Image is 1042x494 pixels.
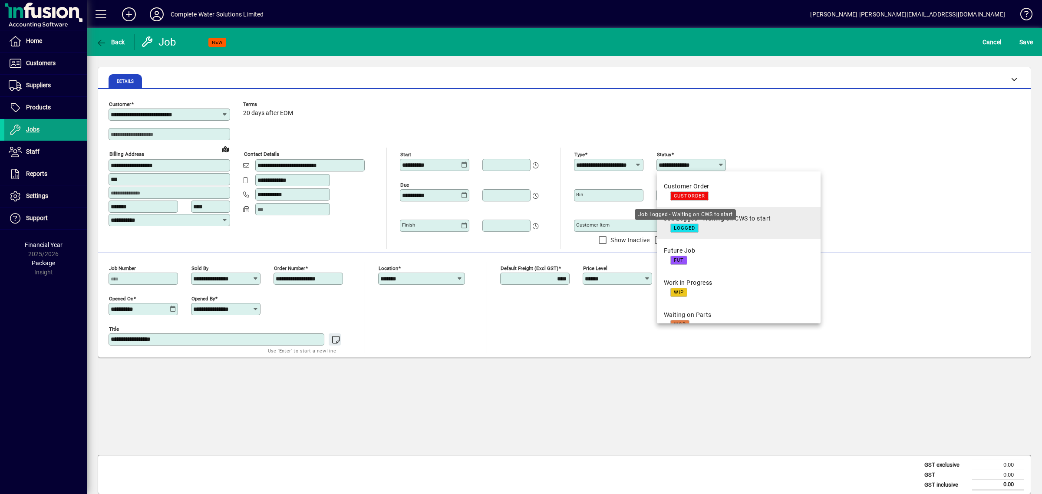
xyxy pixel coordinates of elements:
span: Suppliers [26,82,51,89]
span: LOGGED [674,225,695,231]
span: Terms [243,102,295,107]
a: Reports [4,163,87,185]
a: Products [4,97,87,119]
span: Staff [26,148,40,155]
button: Profile [143,7,171,22]
span: Package [32,260,55,267]
span: NEW [212,40,223,45]
button: Cancel [980,34,1004,50]
a: Staff [4,141,87,163]
mat-label: Opened On [109,296,133,302]
a: Settings [4,185,87,207]
a: Customers [4,53,87,74]
mat-label: Sold by [191,265,208,271]
mat-label: Location [379,265,398,271]
a: Suppliers [4,75,87,96]
mat-option: Customer Order [657,175,821,207]
span: Support [26,214,48,221]
mat-hint: Use 'Enter' to start a new line [268,346,336,356]
mat-option: Work in Progress [657,271,821,303]
div: Customer Order [664,182,709,191]
span: Back [96,39,125,46]
div: [PERSON_NAME] [PERSON_NAME][EMAIL_ADDRESS][DOMAIN_NAME] [810,7,1005,21]
button: Add [115,7,143,22]
td: GST [920,470,972,480]
button: Save [1017,34,1035,50]
mat-label: Finish [402,222,415,228]
span: Settings [26,192,48,199]
mat-option: Job Logged - Waiting on CWS to start [657,207,821,239]
span: Home [26,37,42,44]
a: View on map [218,142,232,156]
span: ave [1019,35,1033,49]
mat-label: Type [574,151,585,158]
span: Reports [26,170,47,177]
mat-label: Opened by [191,296,215,302]
mat-label: Bin [576,191,583,198]
button: Back [94,34,127,50]
div: Complete Water Solutions Limited [171,7,264,21]
span: FUT [674,257,684,263]
mat-label: Customer [109,101,131,107]
div: Job [141,35,178,49]
span: Details [117,79,134,84]
a: Knowledge Base [1014,2,1031,30]
a: Home [4,30,87,52]
td: GST exclusive [920,460,972,470]
div: Job Logged - Waiting on CWS to start [635,209,736,220]
app-page-header-button: Back [87,34,135,50]
span: WOP [674,322,686,327]
span: Products [26,104,51,111]
span: Jobs [26,126,40,133]
mat-label: Start [400,151,411,158]
mat-option: Future Job [657,239,821,271]
a: Support [4,207,87,229]
label: Show Inactive [609,236,650,244]
mat-label: Price Level [583,265,607,271]
span: Financial Year [25,241,63,248]
span: 20 days after EOM [243,110,293,117]
div: Work in Progress [664,278,712,287]
span: CUSTORDER [674,193,705,199]
span: S [1019,39,1023,46]
mat-label: Customer Item [576,222,610,228]
span: Cancel [983,35,1002,49]
td: 0.00 [972,460,1024,470]
span: Customers [26,59,56,66]
td: GST inclusive [920,480,972,490]
mat-label: Default Freight (excl GST) [501,265,558,271]
mat-label: Due [400,182,409,188]
mat-label: Title [109,326,119,332]
mat-label: Job number [109,265,136,271]
span: WIP [674,290,684,295]
mat-label: Order number [274,265,305,271]
div: Waiting on Parts [664,310,712,319]
td: 0.00 [972,480,1024,490]
td: 0.00 [972,470,1024,480]
mat-label: Status [657,151,671,158]
div: Future Job [664,246,695,255]
mat-option: Waiting on Parts [657,303,821,336]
